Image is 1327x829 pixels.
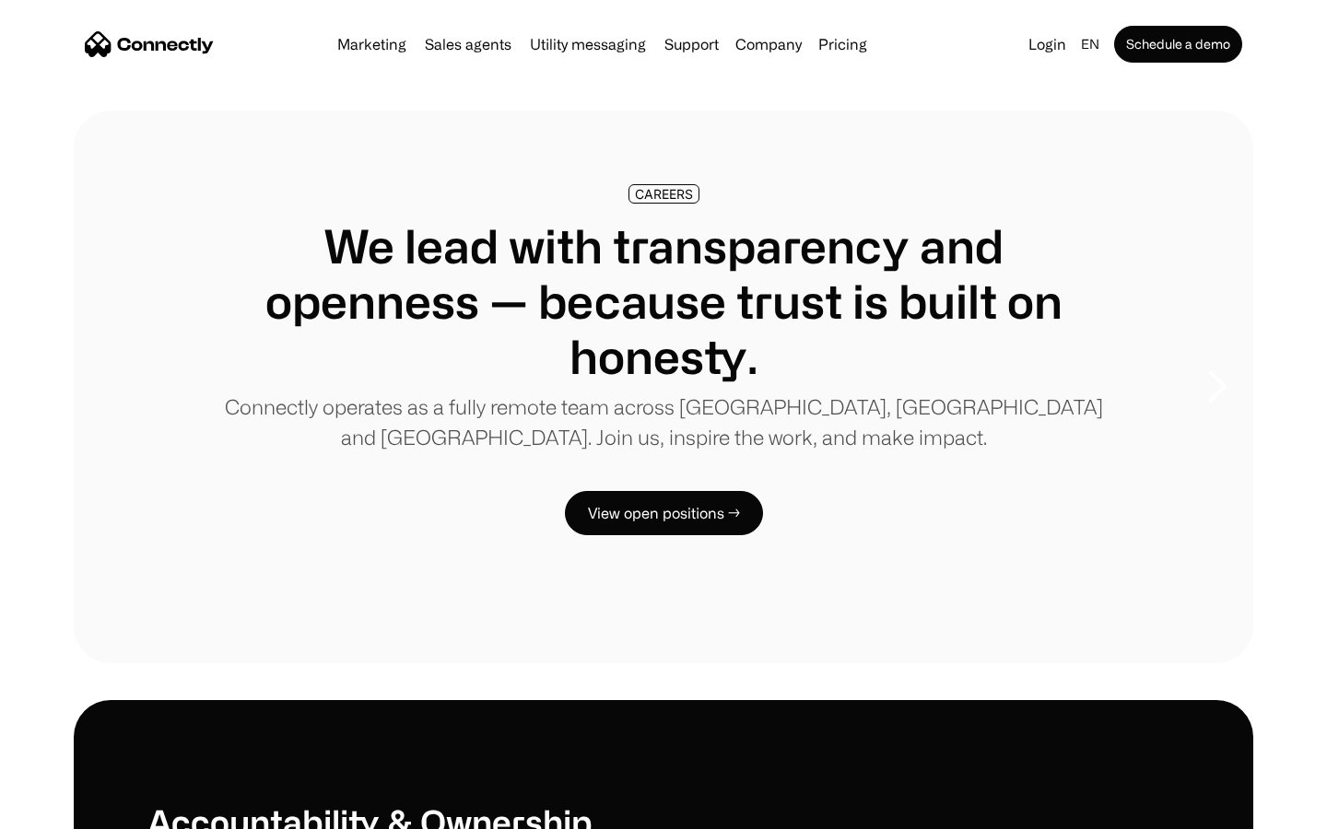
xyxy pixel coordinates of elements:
a: Support [657,37,726,52]
aside: Language selected: English [18,795,111,823]
a: Sales agents [417,37,519,52]
a: home [85,30,214,58]
p: Connectly operates as a fully remote team across [GEOGRAPHIC_DATA], [GEOGRAPHIC_DATA] and [GEOGRA... [221,391,1106,452]
a: Utility messaging [523,37,653,52]
a: Marketing [330,37,414,52]
a: Pricing [811,37,875,52]
ul: Language list [37,797,111,823]
div: Company [730,31,807,57]
div: next slide [1180,295,1253,479]
div: 1 of 8 [74,111,1253,663]
a: View open positions → [565,491,763,535]
a: Login [1021,31,1074,57]
div: en [1074,31,1110,57]
div: CAREERS [635,187,693,201]
h1: We lead with transparency and openness — because trust is built on honesty. [221,218,1106,384]
div: en [1081,31,1099,57]
div: carousel [74,111,1253,663]
a: Schedule a demo [1114,26,1242,63]
div: Company [735,31,802,57]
